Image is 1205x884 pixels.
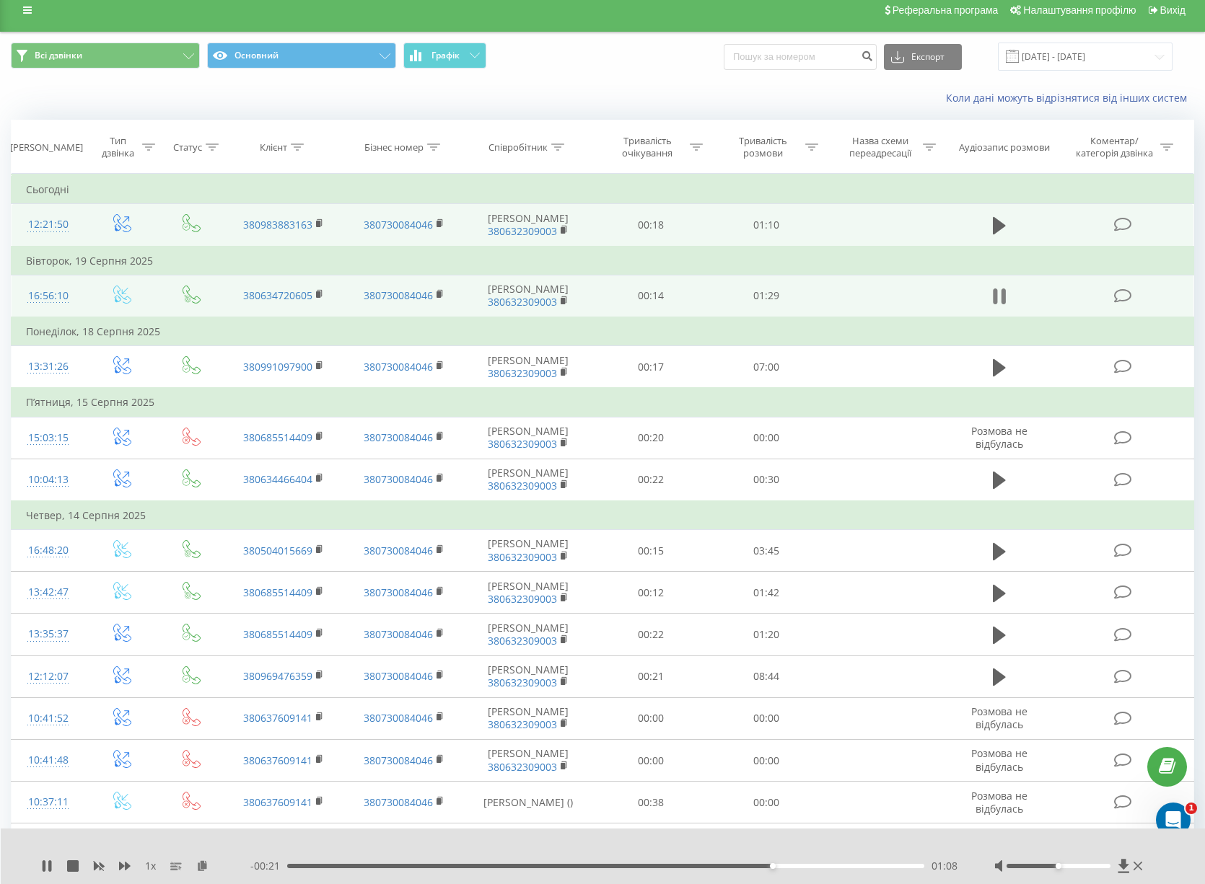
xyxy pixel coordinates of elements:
[243,288,312,302] a: 380634720605
[709,417,824,459] td: 00:00
[709,275,824,317] td: 01:29
[593,655,709,697] td: 00:21
[364,360,433,374] a: 380730084046
[464,614,593,655] td: [PERSON_NAME]
[464,417,593,459] td: [PERSON_NAME]
[243,218,312,231] a: 380983883163
[946,91,1194,105] a: Коли дані можуть відрізнятися вiд інших систем
[1156,803,1191,837] iframe: Intercom live chat
[593,530,709,572] td: 00:15
[488,592,557,606] a: 380632309003
[709,572,824,614] td: 01:42
[12,317,1194,346] td: Понеділок, 18 Серпня 2025
[26,211,71,239] div: 12:21:50
[770,863,776,869] div: Accessibility label
[35,50,82,61] span: Всі дзвінки
[488,295,557,309] a: 380632309003
[593,614,709,655] td: 00:22
[243,669,312,683] a: 380969476359
[709,459,824,501] td: 00:30
[98,135,139,159] div: Тип дзвінка
[1056,863,1061,869] div: Accessibility label
[364,627,433,641] a: 380730084046
[709,740,824,782] td: 00:00
[243,711,312,725] a: 380637609141
[609,135,686,159] div: Тривалість очікування
[971,789,1027,816] span: Розмова не відбулась
[26,578,71,606] div: 13:42:47
[488,717,557,731] a: 380632309003
[364,669,433,683] a: 380730084046
[243,585,312,599] a: 380685514409
[26,704,71,733] div: 10:41:52
[243,430,312,444] a: 380685514409
[26,788,71,816] div: 10:37:11
[959,141,1050,154] div: Аудіозапис розмови
[26,536,71,565] div: 16:48:20
[364,218,433,231] a: 380730084046
[593,459,709,501] td: 00:22
[488,366,557,380] a: 380632309003
[1160,4,1186,16] span: Вихід
[709,346,824,389] td: 07:00
[593,417,709,459] td: 00:20
[464,823,593,866] td: [PERSON_NAME] ()
[709,530,824,572] td: 03:45
[207,43,396,68] button: Основний
[593,823,709,866] td: 00:38
[364,430,433,444] a: 380730084046
[364,141,424,154] div: Бізнес номер
[364,795,433,809] a: 380730084046
[464,740,593,782] td: [PERSON_NAME]
[464,655,593,697] td: [PERSON_NAME]
[145,859,156,873] span: 1 x
[593,346,709,389] td: 00:17
[593,275,709,317] td: 00:14
[488,634,557,647] a: 380632309003
[971,746,1027,773] span: Розмова не відбулась
[26,620,71,648] div: 13:35:37
[243,753,312,767] a: 380637609141
[26,746,71,774] div: 10:41:48
[26,282,71,310] div: 16:56:10
[12,501,1194,530] td: Четвер, 14 Серпня 2025
[842,135,919,159] div: Назва схеми переадресації
[243,627,312,641] a: 380685514409
[364,544,433,557] a: 380730084046
[12,175,1194,204] td: Сьогодні
[173,141,202,154] div: Статус
[464,782,593,823] td: [PERSON_NAME] ()
[250,859,287,873] span: - 00:21
[709,823,824,866] td: 00:00
[260,141,287,154] div: Клієнт
[1186,803,1197,814] span: 1
[488,479,557,492] a: 380632309003
[488,676,557,689] a: 380632309003
[971,424,1027,451] span: Розмова не відбулась
[464,204,593,247] td: [PERSON_NAME]
[1072,135,1157,159] div: Коментар/категорія дзвінка
[26,353,71,381] div: 13:31:26
[243,360,312,374] a: 380991097900
[12,388,1194,417] td: П’ятниця, 15 Серпня 2025
[243,472,312,486] a: 380634466404
[488,760,557,774] a: 380632309003
[593,782,709,823] td: 00:38
[709,204,824,247] td: 01:10
[724,44,877,70] input: Пошук за номером
[364,753,433,767] a: 380730084046
[26,424,71,452] div: 15:03:15
[464,459,593,501] td: [PERSON_NAME]
[488,141,548,154] div: Співробітник
[10,141,83,154] div: [PERSON_NAME]
[464,697,593,739] td: [PERSON_NAME]
[971,704,1027,731] span: Розмова не відбулась
[593,204,709,247] td: 00:18
[403,43,486,68] button: Графік
[243,795,312,809] a: 380637609141
[464,275,593,317] td: [PERSON_NAME]
[893,4,999,16] span: Реферальна програма
[464,346,593,389] td: [PERSON_NAME]
[488,550,557,564] a: 380632309003
[709,697,824,739] td: 00:00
